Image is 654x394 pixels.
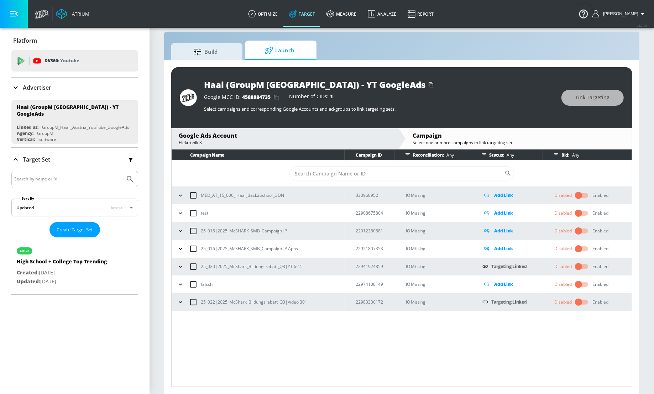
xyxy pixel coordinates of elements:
a: Targeting Linked [492,299,527,305]
p: Any [569,151,579,159]
p: DV360: [45,57,79,65]
div: Reconciliation: [402,149,471,160]
p: Youtube [60,57,79,64]
span: Launch [252,42,307,59]
p: IO Missing [406,280,471,288]
p: 22974108149 [356,280,394,288]
a: Analyze [362,1,402,27]
div: Vertical: [17,136,35,142]
div: Disabled [554,299,572,305]
p: 25_016|2025_McSHARK_SMB_Campaign|P [201,227,287,235]
div: Number of CIDs: [289,94,333,101]
div: Campaign [413,132,625,140]
div: Enabled [592,228,608,234]
div: DV360: Youtube [11,50,138,72]
div: Add Link [482,227,543,235]
p: 22912260681 [356,227,394,235]
p: Add Link [495,227,513,235]
p: Advertiser [23,84,51,91]
div: Disabled [554,263,572,270]
button: Create Target Set [49,222,100,237]
div: Atrium [69,11,89,17]
div: Haai (GroupM [GEOGRAPHIC_DATA]) - YT GoogleAds [204,79,425,90]
div: Disabled [554,281,572,288]
p: 22983330172 [356,298,394,306]
p: Add Link [495,280,513,288]
div: Platform [11,31,138,51]
div: activeHigh School + College Top TrendingCreated:[DATE]Updated:[DATE] [11,240,138,291]
p: 22908675804 [356,209,394,217]
p: [DATE] [17,277,107,286]
p: IO Missing [406,227,471,235]
p: MED_AT_15_006_iHaai_Back2School_GDN [201,191,284,199]
p: IO Missing [406,298,471,306]
p: Any [444,151,454,159]
p: 22921807353 [356,245,394,252]
p: Target Set [23,156,50,163]
div: Updated [16,205,34,211]
a: Target [283,1,321,27]
div: Bid: [551,149,628,160]
div: GroupM_Haai _Austria_YouTube_GoogleAds [42,124,129,130]
a: measure [321,1,362,27]
div: Enabled [592,210,608,216]
p: IO Missing [406,262,471,270]
div: Elektronik 3 [179,140,391,146]
p: Add Link [495,209,513,217]
p: Add Link [495,245,513,253]
div: Advertiser [11,78,138,98]
a: optimize [242,1,283,27]
div: Linked as: [17,124,38,130]
div: GroupM [37,130,53,136]
input: Search by name or Id [14,174,122,184]
div: Google Ads Account [179,132,391,140]
div: Disabled [554,246,572,252]
p: 25_022|2025_McShark_Bildungsrabatt_Q3|Video 30' [201,298,306,306]
a: Report [402,1,439,27]
div: Add Link [482,245,543,253]
div: Haai (GroupM [GEOGRAPHIC_DATA]) - YT GoogleAdsLinked as:GroupM_Haai _Austria_YouTube_GoogleAdsAge... [11,100,138,144]
div: Add Link [482,191,543,199]
span: Build [178,43,232,60]
div: Status: [479,149,543,160]
div: Disabled [554,228,572,234]
p: 22941924859 [356,263,394,270]
th: Campaign Name [172,149,345,161]
input: Search Campaign Name or ID [289,166,504,180]
div: Enabled [592,281,608,288]
span: Created: [17,269,39,276]
div: Enabled [592,246,608,252]
p: Add Link [495,191,513,199]
p: Any [504,151,514,159]
div: Enabled [592,192,608,199]
div: Disabled [554,192,572,199]
p: [DATE] [17,268,107,277]
div: Select one or more campaigns to link targeting set. [413,140,625,146]
a: Targeting Linked [492,263,527,269]
div: Google MCC ID: [204,94,282,101]
button: Open Resource Center [574,4,593,23]
div: Haai (GroupM [GEOGRAPHIC_DATA]) - YT GoogleAds [17,104,126,117]
div: Add Link [482,280,543,288]
p: falsch [201,280,213,288]
div: Target Set [11,148,138,171]
p: Select campaigns and corresponding Google Accounts and ad-groups to link targeting sets. [204,106,554,112]
div: Enabled [592,263,608,270]
a: Atrium [56,9,89,19]
p: test [201,209,208,217]
div: Software [38,136,56,142]
div: Target Set [11,171,138,294]
div: Add Link [482,209,543,217]
label: Sort By [20,196,36,201]
p: 25_016|2025_McSHARK_SMB_Campaign|P Apps [201,245,298,252]
th: Campaign ID [345,149,394,161]
p: 330968952 [356,191,394,199]
span: 1 [330,93,333,100]
nav: list of Target Set [11,237,138,294]
div: Disabled [554,210,572,216]
p: Platform [13,37,37,44]
p: 25_020|2025_McShark_Bildungsrabatt_Q3|YT 6-15' [201,263,304,270]
span: login as: justin.nim@zefr.com [600,11,638,16]
span: v 4.24.0 [637,23,647,27]
span: latest [111,205,122,211]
